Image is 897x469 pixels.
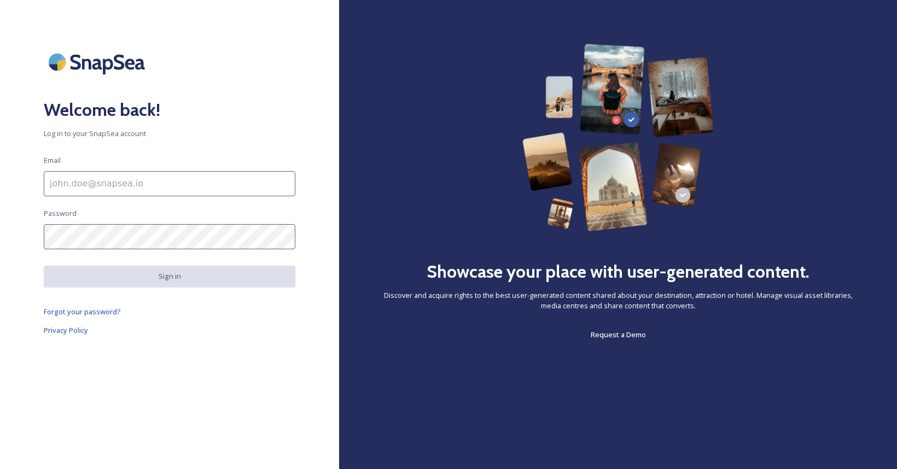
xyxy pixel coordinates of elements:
[522,44,714,231] img: 63b42ca75bacad526042e722_Group%20154-p-800.png
[44,208,77,219] span: Password
[44,155,61,166] span: Email
[44,128,295,139] span: Log in to your SnapSea account
[44,97,295,123] h2: Welcome back!
[44,307,121,316] span: Forgot your password?
[44,44,153,80] img: SnapSea Logo
[44,305,295,318] a: Forgot your password?
[591,330,646,339] span: Request a Demo
[44,325,88,335] span: Privacy Policy
[44,171,295,196] input: john.doe@snapsea.io
[44,266,295,287] button: Sign in
[427,259,809,285] h2: Showcase your place with user-generated content.
[383,290,853,311] span: Discover and acquire rights to the best user-generated content shared about your destination, att...
[44,324,295,337] a: Privacy Policy
[591,328,646,341] a: Request a Demo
